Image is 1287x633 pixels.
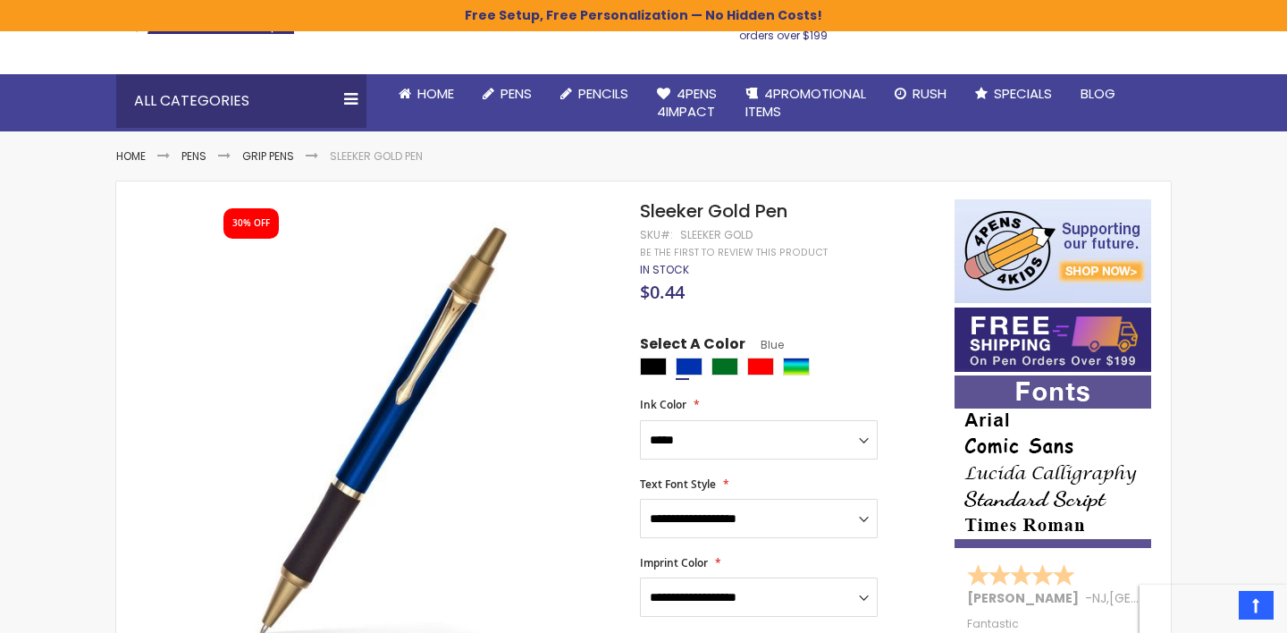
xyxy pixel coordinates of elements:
[1081,84,1115,103] span: Blog
[500,84,532,103] span: Pens
[468,74,546,114] a: Pens
[913,84,946,103] span: Rush
[1140,585,1287,633] iframe: Google Customer Reviews
[640,334,745,359] span: Select A Color
[640,263,689,277] div: Availability
[232,217,270,230] div: 30% OFF
[961,74,1066,114] a: Specials
[994,84,1052,103] span: Specials
[783,358,810,376] div: Assorted
[711,358,738,376] div: Green
[640,262,689,277] span: In stock
[1085,589,1241,607] span: - ,
[640,477,716,492] span: Text Font Style
[640,358,667,376] div: Black
[680,228,753,242] div: Sleeker Gold
[955,308,1151,372] img: Free shipping on orders over $199
[640,555,708,570] span: Imprint Color
[955,199,1151,303] img: 4pens 4 kids
[330,149,423,164] li: Sleeker Gold Pen
[640,227,673,242] strong: SKU
[731,74,880,132] a: 4PROMOTIONALITEMS
[1109,589,1241,607] span: [GEOGRAPHIC_DATA]
[643,74,731,132] a: 4Pens4impact
[967,589,1085,607] span: [PERSON_NAME]
[640,246,828,259] a: Be the first to review this product
[676,358,702,376] div: Blue
[745,84,866,121] span: 4PROMOTIONAL ITEMS
[546,74,643,114] a: Pencils
[640,397,686,412] span: Ink Color
[745,337,784,352] span: Blue
[181,148,206,164] a: Pens
[417,84,454,103] span: Home
[640,198,787,224] span: Sleeker Gold Pen
[384,74,468,114] a: Home
[578,84,628,103] span: Pencils
[1066,74,1130,114] a: Blog
[242,148,294,164] a: Grip Pens
[955,376,1151,548] img: font-personalization-examples
[116,148,146,164] a: Home
[747,358,774,376] div: Red
[880,74,961,114] a: Rush
[1092,589,1106,607] span: NJ
[657,84,717,121] span: 4Pens 4impact
[116,74,366,128] div: All Categories
[640,280,685,304] span: $0.44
